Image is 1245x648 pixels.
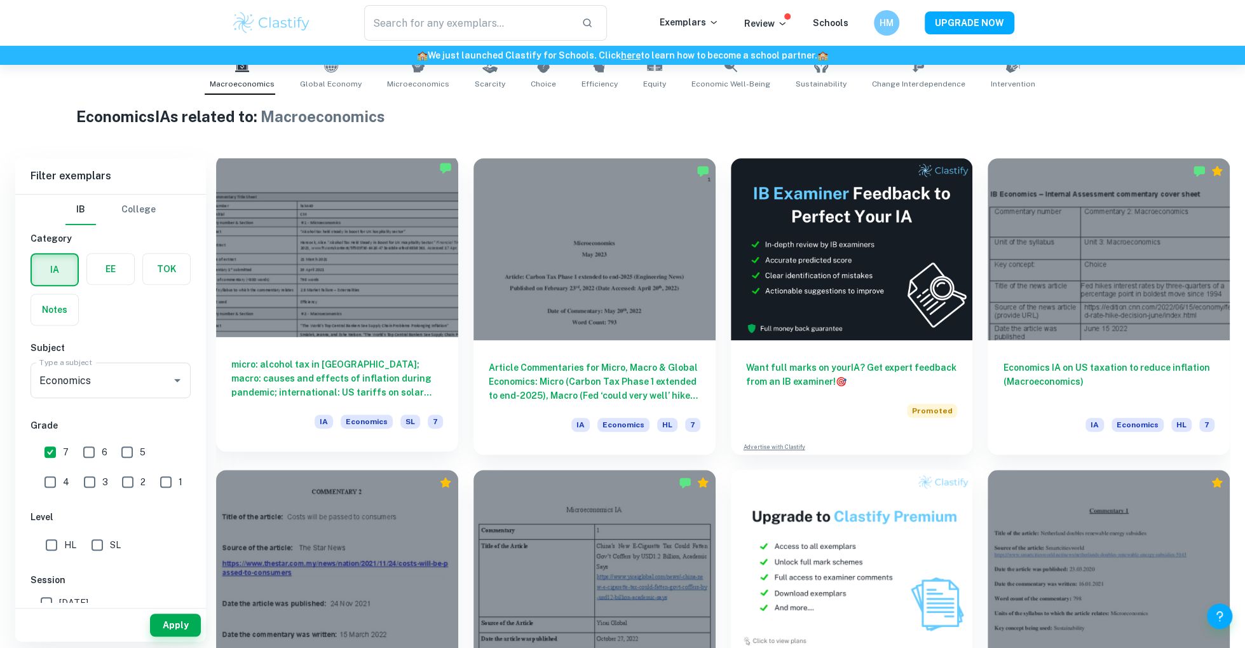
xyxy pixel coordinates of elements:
[121,195,156,225] button: College
[341,415,393,429] span: Economics
[657,418,677,432] span: HL
[140,475,146,489] span: 2
[473,158,716,455] a: Article Commentaries for Micro, Macro & Global Economics: Micro (Carbon Tax Phase 1 extended to e...
[679,476,691,489] img: Marked
[110,538,121,552] span: SL
[813,18,848,28] a: Schools
[1085,418,1104,432] span: IA
[65,195,96,225] button: IB
[216,158,458,455] a: micro: alcohol tax in [GEOGRAPHIC_DATA]; macro: causes and effects of inflation during pandemic; ...
[64,538,76,552] span: HL
[643,78,666,90] span: Equity
[31,573,191,587] h6: Session
[143,254,190,284] button: TOK
[1003,361,1214,403] h6: Economics IA on US taxation to reduce inflation (Macroeconomics)
[102,475,108,489] span: 3
[179,475,182,489] span: 1
[1112,418,1164,432] span: Economics
[31,341,191,355] h6: Subject
[1199,418,1214,432] span: 7
[315,415,333,429] span: IA
[210,78,275,90] span: Macroeconomics
[231,10,312,36] img: Clastify logo
[582,78,618,90] span: Efficiency
[59,596,88,610] span: [DATE]
[231,357,443,399] h6: micro: alcohol tax in [GEOGRAPHIC_DATA]; macro: causes and effects of inflation during pandemic; ...
[102,445,107,459] span: 6
[439,162,452,174] img: Marked
[925,11,1014,34] button: UPGRADE NOW
[31,418,191,432] h6: Grade
[439,476,452,489] div: Premium
[991,78,1035,90] span: Intervention
[744,443,805,452] a: Advertise with Clastify
[879,16,894,30] h6: HM
[63,445,69,459] span: 7
[150,614,201,637] button: Apply
[660,15,719,29] p: Exemplars
[872,78,965,90] span: Change Interdependence
[691,78,770,90] span: Economic Well-Being
[731,158,973,340] img: Thumbnail
[746,361,958,389] h6: Want full marks on your IA ? Get expert feedback from an IB examiner!
[65,195,156,225] div: Filter type choice
[32,254,78,285] button: IA
[417,50,428,60] span: 🏫
[1193,165,1206,177] img: Marked
[685,418,700,432] span: 7
[3,48,1242,62] h6: We just launched Clastify for Schools. Click to learn how to become a school partner.
[571,418,590,432] span: IA
[31,510,191,524] h6: Level
[475,78,505,90] span: Scarcity
[621,50,641,60] a: here
[1207,603,1232,629] button: Help and Feedback
[489,361,700,403] h6: Article Commentaries for Micro, Macro & Global Economics: Micro (Carbon Tax Phase 1 extended to e...
[168,371,186,389] button: Open
[300,78,362,90] span: Global Economy
[744,17,787,31] p: Review
[697,476,709,489] div: Premium
[31,231,191,245] h6: Category
[400,415,420,429] span: SL
[428,415,443,429] span: 7
[39,357,92,368] label: Type a subject
[31,294,78,325] button: Notes
[796,78,847,90] span: Sustainability
[731,158,973,455] a: Want full marks on yourIA? Get expert feedback from an IB examiner!PromotedAdvertise with Clastify
[874,10,899,36] button: HM
[697,165,709,177] img: Marked
[1171,418,1192,432] span: HL
[140,445,146,459] span: 5
[531,78,556,90] span: Choice
[907,404,957,418] span: Promoted
[87,254,134,284] button: EE
[387,78,449,90] span: Microeconomics
[15,158,206,194] h6: Filter exemplars
[988,158,1230,455] a: Economics IA on US taxation to reduce inflation (Macroeconomics)IAEconomicsHL7
[63,475,69,489] span: 4
[1211,165,1223,177] div: Premium
[597,418,650,432] span: Economics
[836,376,847,387] span: 🎯
[76,105,1169,128] h1: Economics IAs related to:
[1211,476,1223,489] div: Premium
[364,5,572,41] input: Search for any exemplars...
[261,107,385,125] span: Macroeconomics
[817,50,828,60] span: 🏫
